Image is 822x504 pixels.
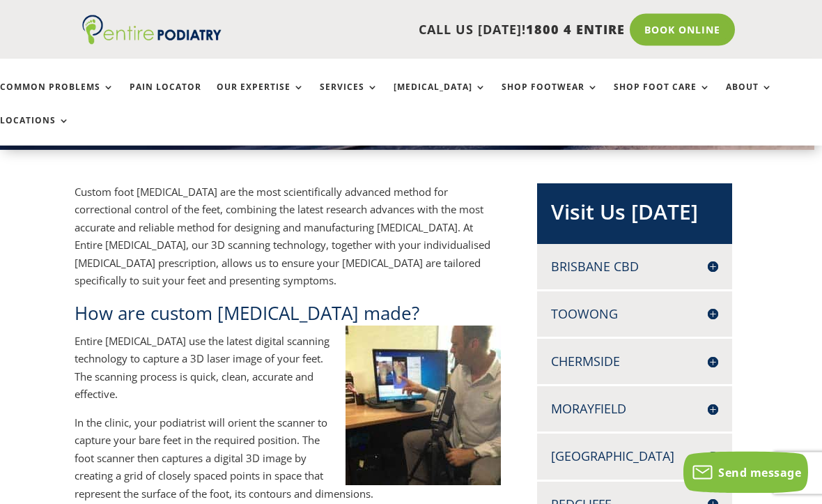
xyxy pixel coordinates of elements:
[551,401,718,418] h4: Morayfield
[551,306,718,323] h4: Toowong
[551,198,718,234] h2: Visit Us [DATE]
[75,333,501,415] p: Entire [MEDICAL_DATA] use the latest digital scanning technology to capture a 3D laser image of y...
[82,33,222,47] a: Entire Podiatry
[683,452,808,494] button: Send message
[551,448,718,466] h4: [GEOGRAPHIC_DATA]
[502,82,598,112] a: Shop Footwear
[614,82,711,112] a: Shop Foot Care
[228,21,625,39] p: CALL US [DATE]!
[75,301,501,333] h2: How are custom [MEDICAL_DATA] made?
[346,326,501,486] img: scan
[75,184,501,301] p: Custom foot [MEDICAL_DATA] are the most scientifically advanced method for correctional control o...
[526,21,625,38] span: 1800 4 ENTIRE
[630,14,735,46] a: Book Online
[726,82,773,112] a: About
[217,82,304,112] a: Our Expertise
[320,82,378,112] a: Services
[82,15,222,45] img: logo (1)
[130,82,201,112] a: Pain Locator
[551,353,718,371] h4: Chermside
[718,465,801,480] span: Send message
[551,259,718,276] h4: Brisbane CBD
[394,82,486,112] a: [MEDICAL_DATA]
